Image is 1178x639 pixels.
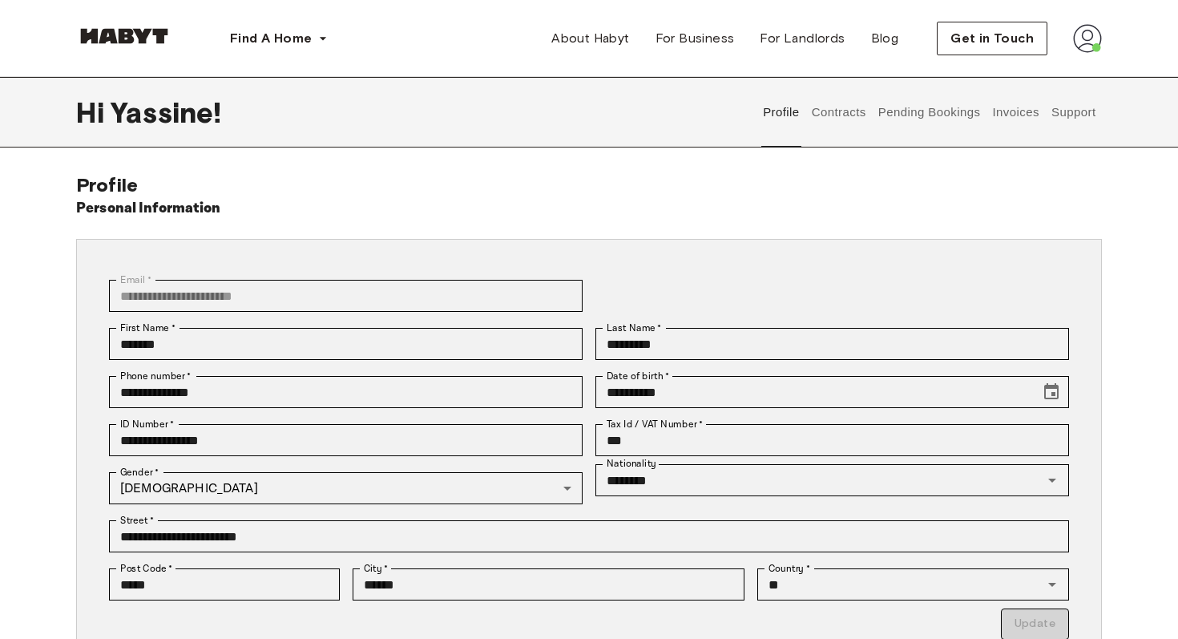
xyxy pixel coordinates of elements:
[364,561,389,576] label: City
[1041,469,1063,491] button: Open
[230,29,312,48] span: Find A Home
[871,29,899,48] span: Blog
[990,77,1041,148] button: Invoices
[551,29,629,48] span: About Habyt
[760,29,845,48] span: For Landlords
[809,77,868,148] button: Contracts
[120,513,154,528] label: Street
[607,321,662,335] label: Last Name
[539,22,642,55] a: About Habyt
[643,22,748,55] a: For Business
[111,95,221,129] span: Yassine !
[761,77,802,148] button: Profile
[76,197,221,220] h6: Personal Information
[858,22,912,55] a: Blog
[607,417,703,431] label: Tax Id / VAT Number
[120,273,151,287] label: Email
[76,28,172,44] img: Habyt
[76,95,111,129] span: Hi
[607,457,656,471] label: Nationality
[109,472,583,504] div: [DEMOGRAPHIC_DATA]
[120,321,175,335] label: First Name
[1035,376,1067,408] button: Choose date, selected date is May 21, 2004
[656,29,735,48] span: For Business
[937,22,1047,55] button: Get in Touch
[120,369,192,383] label: Phone number
[1073,24,1102,53] img: avatar
[757,77,1102,148] div: user profile tabs
[876,77,982,148] button: Pending Bookings
[607,369,669,383] label: Date of birth
[747,22,857,55] a: For Landlords
[950,29,1034,48] span: Get in Touch
[1041,573,1063,596] button: Open
[76,173,138,196] span: Profile
[120,417,174,431] label: ID Number
[120,561,173,576] label: Post Code
[1049,77,1098,148] button: Support
[769,561,810,576] label: Country
[120,465,159,479] label: Gender
[109,280,583,312] div: You can't change your email address at the moment. Please reach out to customer support in case y...
[217,22,341,55] button: Find A Home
